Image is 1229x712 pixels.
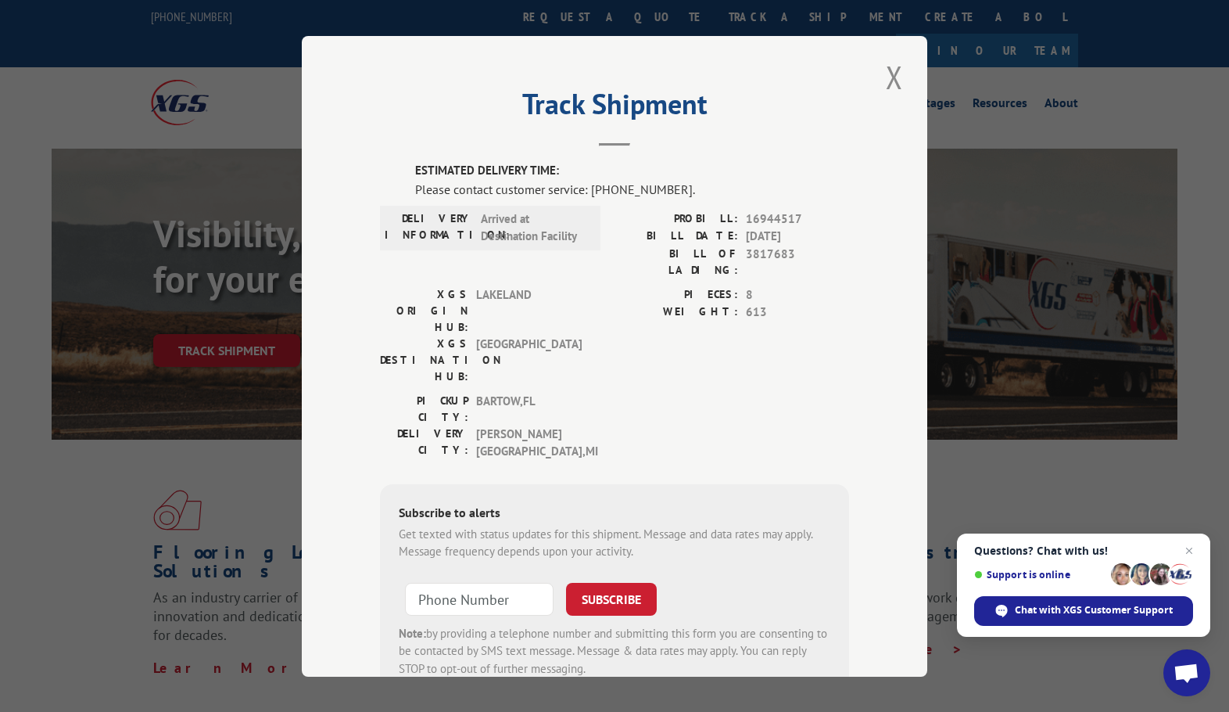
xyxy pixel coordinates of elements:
label: XGS DESTINATION HUB: [380,335,468,384]
div: by providing a telephone number and submitting this form you are consenting to be contacted by SM... [399,624,830,678]
input: Phone Number [405,582,554,615]
label: ESTIMATED DELIVERY TIME: [415,162,849,180]
span: [DATE] [746,228,849,246]
a: Open chat [1163,649,1210,696]
label: BILL DATE: [614,228,738,246]
span: [GEOGRAPHIC_DATA] [476,335,582,384]
button: SUBSCRIBE [566,582,657,615]
span: Chat with XGS Customer Support [1015,603,1173,617]
span: LAKELAND [476,286,582,335]
label: PIECES: [614,286,738,304]
span: Questions? Chat with us! [974,545,1193,557]
span: 16944517 [746,210,849,228]
h2: Track Shipment [380,93,849,123]
label: XGS ORIGIN HUB: [380,286,468,335]
label: PICKUP CITY: [380,392,468,425]
span: Chat with XGS Customer Support [974,596,1193,626]
span: 8 [746,286,849,304]
label: BILL OF LADING: [614,245,738,278]
span: Arrived at Destination Facility [481,210,586,245]
span: [PERSON_NAME][GEOGRAPHIC_DATA] , MI [476,425,582,460]
button: Close modal [881,56,908,99]
label: DELIVERY CITY: [380,425,468,460]
div: Please contact customer service: [PHONE_NUMBER]. [415,179,849,198]
span: BARTOW , FL [476,392,582,425]
label: WEIGHT: [614,304,738,322]
label: PROBILL: [614,210,738,228]
strong: Note: [399,625,426,640]
div: Get texted with status updates for this shipment. Message and data rates may apply. Message frequ... [399,525,830,560]
span: 613 [746,304,849,322]
div: Subscribe to alerts [399,502,830,525]
span: 3817683 [746,245,849,278]
label: DELIVERY INFORMATION: [385,210,473,245]
span: Support is online [974,569,1105,581]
